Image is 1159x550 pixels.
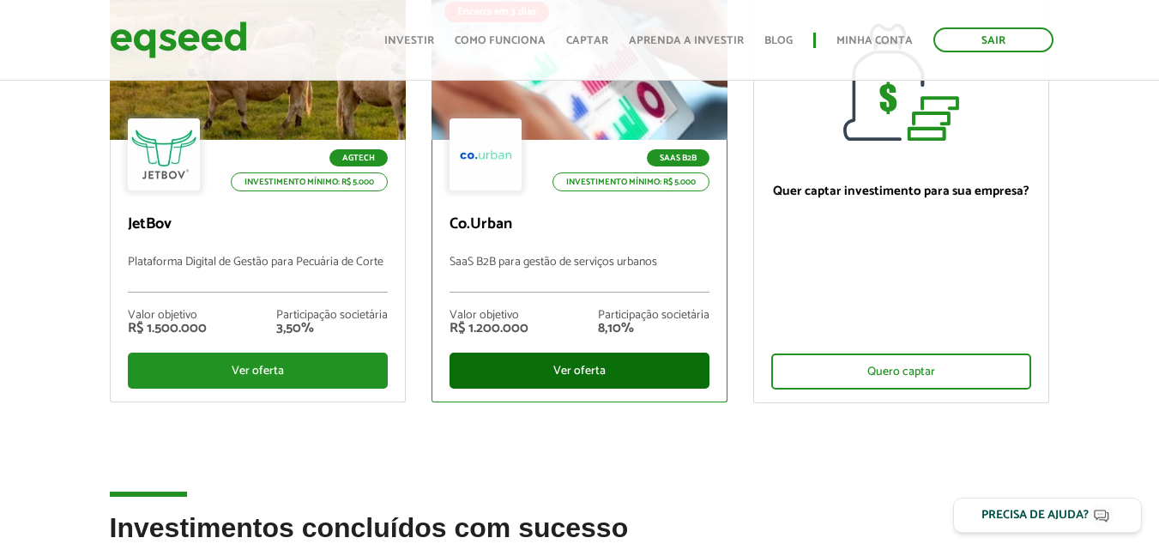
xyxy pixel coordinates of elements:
[276,310,388,322] div: Participação societária
[450,215,709,234] p: Co.Urban
[598,310,709,322] div: Participação societária
[450,310,528,322] div: Valor objetivo
[450,256,709,293] p: SaaS B2B para gestão de serviços urbanos
[450,353,709,389] div: Ver oferta
[276,322,388,335] div: 3,50%
[128,310,207,322] div: Valor objetivo
[771,354,1031,390] div: Quero captar
[598,322,709,335] div: 8,10%
[128,322,207,335] div: R$ 1.500.000
[384,35,434,46] a: Investir
[836,35,913,46] a: Minha conta
[566,35,608,46] a: Captar
[110,17,247,63] img: EqSeed
[771,184,1031,199] p: Quer captar investimento para sua empresa?
[450,322,528,335] div: R$ 1.200.000
[629,35,744,46] a: Aprenda a investir
[231,172,388,191] p: Investimento mínimo: R$ 5.000
[128,353,388,389] div: Ver oferta
[647,149,709,166] p: SaaS B2B
[128,256,388,293] p: Plataforma Digital de Gestão para Pecuária de Corte
[552,172,709,191] p: Investimento mínimo: R$ 5.000
[128,215,388,234] p: JetBov
[764,35,793,46] a: Blog
[455,35,546,46] a: Como funciona
[329,149,388,166] p: Agtech
[933,27,1053,52] a: Sair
